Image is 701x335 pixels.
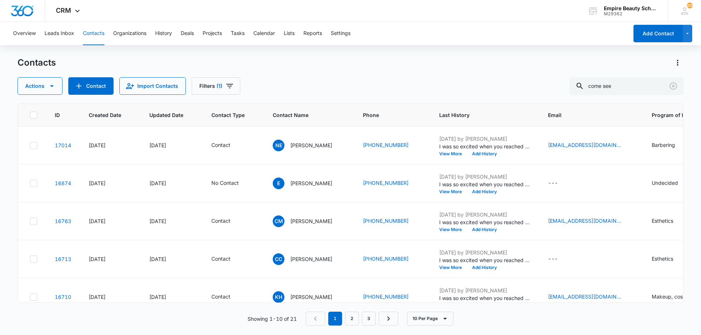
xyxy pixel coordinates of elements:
p: [PERSON_NAME] [290,179,332,187]
div: notifications count [687,3,693,8]
div: Contact [211,217,230,225]
p: Showing 1-10 of 21 [248,315,297,323]
button: View More [439,152,467,156]
p: I was so excited when you reached out looking for more information on the beauty industry! Come s... [439,143,530,150]
div: [DATE] [149,179,194,187]
button: Add History [467,265,502,270]
a: [EMAIL_ADDRESS][DOMAIN_NAME] [548,293,621,300]
div: Contact Name - Elsie - Select to Edit Field [273,178,345,189]
div: --- [548,179,558,188]
a: [PHONE_NUMBER] [363,255,409,262]
button: View More [439,190,467,194]
button: Deals [181,22,194,45]
button: Leads Inbox [45,22,74,45]
div: Email - chantelchacon2@gmail.com - Select to Edit Field [548,217,634,226]
div: Phone - (978) 793-0199 - Select to Edit Field [363,141,422,150]
div: Phone - +1 (617) 519-7206 - Select to Edit Field [363,217,422,226]
p: [PERSON_NAME] [290,255,332,263]
div: [DATE] [149,141,194,149]
span: Contact Name [273,111,335,119]
div: --- [548,255,558,264]
p: [DATE] by [PERSON_NAME] [439,211,530,218]
p: I was so excited when you reached out looking for more information on the beauty industry! Come s... [439,218,530,226]
h1: Contacts [18,57,56,68]
button: Tasks [231,22,245,45]
a: [EMAIL_ADDRESS][DOMAIN_NAME] [548,217,621,225]
span: (1) [217,83,222,89]
div: Phone - (603) 425-7827 - Select to Edit Field [363,255,422,264]
div: Phone - +1 (603) 724-8777 - Select to Edit Field [363,293,422,301]
div: Esthetics [652,255,673,262]
p: I was so excited when you reached out looking for more information on the beauty industry! Come s... [439,256,530,264]
a: Navigate to contact details page for Corrie Cebula [55,256,71,262]
div: Contact Type - Contact - Select to Edit Field [211,141,244,150]
button: History [155,22,172,45]
div: Contact Type - No Contact - Select to Edit Field [211,179,252,188]
p: [DATE] by [PERSON_NAME] [439,173,530,180]
a: Navigate to contact details page for Nicole Eccleston [55,142,71,148]
div: Contact Name - Chantel Magaletta - Select to Edit Field [273,215,345,227]
span: Phone [363,111,411,119]
div: [DATE] [89,141,132,149]
div: Contact Type - Contact - Select to Edit Field [211,293,244,301]
div: Contact Name - Corrie Cebula - Select to Edit Field [273,253,345,265]
span: CC [273,253,284,265]
div: Barbering [652,141,675,149]
div: [DATE] [149,255,194,263]
input: Search Contacts [570,77,683,95]
a: Next Page [379,312,398,326]
span: ID [55,111,61,119]
div: Email - neeccleston@gmail.com - Select to Edit Field [548,141,634,150]
p: I was so excited when you reached out looking for more information on the beauty industry! Come s... [439,180,530,188]
span: E [273,178,284,189]
button: Calendar [253,22,275,45]
button: Projects [203,22,222,45]
span: 209 [687,3,693,8]
p: [DATE] by [PERSON_NAME] [439,287,530,294]
a: Page 3 [362,312,376,326]
a: Page 2 [345,312,359,326]
div: [DATE] [89,179,132,187]
button: Contacts [83,22,104,45]
button: Organizations [113,22,146,45]
button: Add Contact [633,25,683,42]
div: Contact [211,141,230,149]
button: View More [439,265,467,270]
button: Import Contacts [119,77,186,95]
div: Contact Type - Contact - Select to Edit Field [211,255,244,264]
a: [PHONE_NUMBER] [363,217,409,225]
button: Clear [667,80,679,92]
div: [DATE] [149,217,194,225]
div: Contact Type - Contact - Select to Edit Field [211,217,244,226]
div: Email - - Select to Edit Field [548,255,571,264]
a: [EMAIL_ADDRESS][DOMAIN_NAME] [548,141,621,149]
div: Contact Name - Kaitlyn Harte - Select to Edit Field [273,291,345,303]
div: account id [604,11,657,16]
div: [DATE] [89,293,132,301]
button: Actions [672,57,683,69]
div: [DATE] [89,217,132,225]
div: Program of Interest - Esthetics - Select to Edit Field [652,255,686,264]
button: Filters [192,77,240,95]
a: Navigate to contact details page for Elsie [55,180,71,186]
a: [PHONE_NUMBER] [363,179,409,187]
div: Program of Interest - Esthetics - Select to Edit Field [652,217,686,226]
span: CRM [56,7,71,14]
a: [PHONE_NUMBER] [363,293,409,300]
span: NE [273,140,284,151]
p: I was so excited when you reached out looking for more information on the beauty industry! Come s... [439,294,530,302]
p: [PERSON_NAME] [290,293,332,301]
button: Settings [331,22,350,45]
div: Email - - Select to Edit Field [548,179,571,188]
span: Created Date [89,111,121,119]
span: KH [273,291,284,303]
span: Contact Type [211,111,245,119]
em: 1 [328,312,342,326]
div: [DATE] [149,293,194,301]
div: account name [604,5,657,11]
div: Undecided [652,179,678,187]
div: Contact Name - Nicole Eccleston - Select to Edit Field [273,140,345,151]
button: Add History [467,152,502,156]
a: Navigate to contact details page for Kaitlyn Harte [55,294,71,300]
div: Program of Interest - Undecided - Select to Edit Field [652,179,691,188]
